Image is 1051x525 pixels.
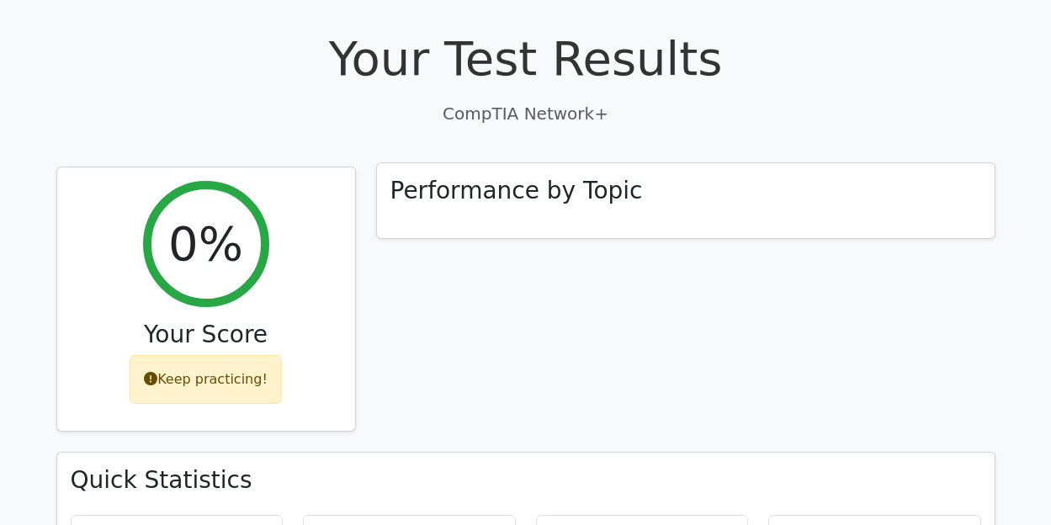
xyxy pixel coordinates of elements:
[390,177,643,205] h3: Performance by Topic
[56,101,995,126] p: CompTIA Network+
[71,466,981,495] h3: Quick Statistics
[71,321,342,349] h3: Your Score
[130,355,282,404] div: Keep practicing!
[56,30,995,87] h1: Your Test Results
[168,215,243,272] h2: 0%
